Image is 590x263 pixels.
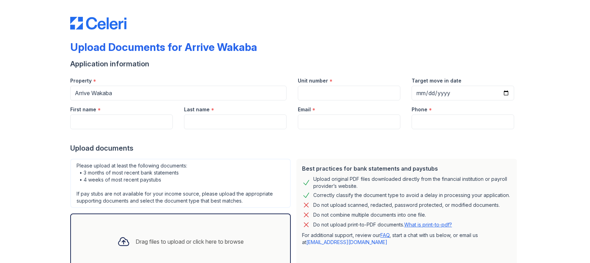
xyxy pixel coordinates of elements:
[306,239,387,245] a: [EMAIL_ADDRESS][DOMAIN_NAME]
[298,106,311,113] label: Email
[412,106,427,113] label: Phone
[313,176,511,190] div: Upload original PDF files downloaded directly from the financial institution or payroll provider’...
[70,17,126,29] img: CE_Logo_Blue-a8612792a0a2168367f1c8372b55b34899dd931a85d93a1a3d3e32e68fde9ad4.png
[136,237,244,246] div: Drag files to upload or click here to browse
[313,221,452,228] p: Do not upload print-to-PDF documents.
[298,77,328,84] label: Unit number
[412,77,461,84] label: Target move in date
[184,106,210,113] label: Last name
[70,77,92,84] label: Property
[70,106,96,113] label: First name
[70,59,520,69] div: Application information
[313,201,500,209] div: Do not upload scanned, redacted, password protected, or modified documents.
[302,164,511,173] div: Best practices for bank statements and paystubs
[70,143,520,153] div: Upload documents
[313,211,426,219] div: Do not combine multiple documents into one file.
[70,41,257,53] div: Upload Documents for Arrive Wakaba
[380,232,389,238] a: FAQ
[404,222,452,228] a: What is print-to-pdf?
[313,191,510,199] div: Correctly classify the document type to avoid a delay in processing your application.
[302,232,511,246] p: For additional support, review our , start a chat with us below, or email us at
[70,159,291,208] div: Please upload at least the following documents: • 3 months of most recent bank statements • 4 wee...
